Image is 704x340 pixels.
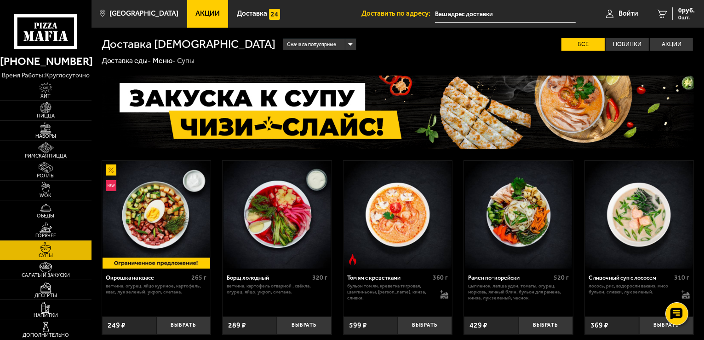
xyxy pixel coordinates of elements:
[347,254,358,265] img: Острое блюдо
[108,322,126,329] span: 249 ₽
[347,274,430,281] div: Том ям с креветками
[227,283,327,295] p: ветчина, картофель отварной , свёкла, огурец, яйцо, укроп, сметана.
[347,283,432,301] p: бульон том ям, креветка тигровая, шампиньоны, [PERSON_NAME], кинза, сливки.
[103,161,210,269] img: Окрошка на квасе
[269,9,280,20] img: 15daf4d41897b9f0e9f617042186c801.svg
[435,6,576,23] input: Ваш адрес доставки
[590,322,608,329] span: 369 ₽
[519,317,573,334] button: Выбрать
[678,7,695,14] span: 0 руб.
[650,38,693,51] label: Акции
[349,322,367,329] span: 599 ₽
[361,10,435,17] span: Доставить по адресу:
[177,56,195,66] div: Супы
[433,274,448,281] span: 360 г
[102,161,211,269] a: АкционныйНовинкаОкрошка на квасе
[398,317,452,334] button: Выбрать
[589,274,672,281] div: Сливочный суп с лососем
[237,10,267,17] span: Доставка
[277,317,331,334] button: Выбрать
[585,161,693,269] img: Сливочный суп с лососем
[468,283,569,301] p: цыпленок, лапша удон, томаты, огурец, морковь, яичный блин, бульон для рамена, кинза, лук зеленый...
[606,38,649,51] label: Новинки
[465,161,572,269] img: Рамен по-корейски
[153,56,176,65] a: Меню-
[102,56,151,65] a: Доставка еды-
[585,161,694,269] a: Сливочный суп с лососем
[675,274,690,281] span: 310 г
[312,274,327,281] span: 320 г
[156,317,211,334] button: Выбрать
[469,322,487,329] span: 429 ₽
[639,317,693,334] button: Выбрать
[554,274,569,281] span: 520 г
[227,274,310,281] div: Борщ холодный
[195,10,220,17] span: Акции
[678,15,695,20] span: 0 шт.
[468,274,551,281] div: Рамен по-корейски
[106,283,206,295] p: ветчина, огурец, яйцо куриное, картофель, квас, лук зеленый, укроп, сметана.
[109,10,178,17] span: [GEOGRAPHIC_DATA]
[589,283,674,295] p: лосось, рис, водоросли вакамэ, мисо бульон, сливки, лук зеленый.
[106,180,117,191] img: Новинка
[106,274,189,281] div: Окрошка на квасе
[618,10,638,17] span: Войти
[344,161,452,269] img: Том ям с креветками
[102,38,276,50] h1: Доставка [DEMOGRAPHIC_DATA]
[106,164,117,176] img: Акционный
[561,38,605,51] label: Все
[287,38,336,52] span: Сначала популярные
[223,161,331,269] img: Борщ холодный
[464,161,573,269] a: Рамен по-корейски
[223,161,332,269] a: Борщ холодный
[343,161,452,269] a: Острое блюдоТом ям с креветками
[191,274,206,281] span: 265 г
[228,322,246,329] span: 289 ₽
